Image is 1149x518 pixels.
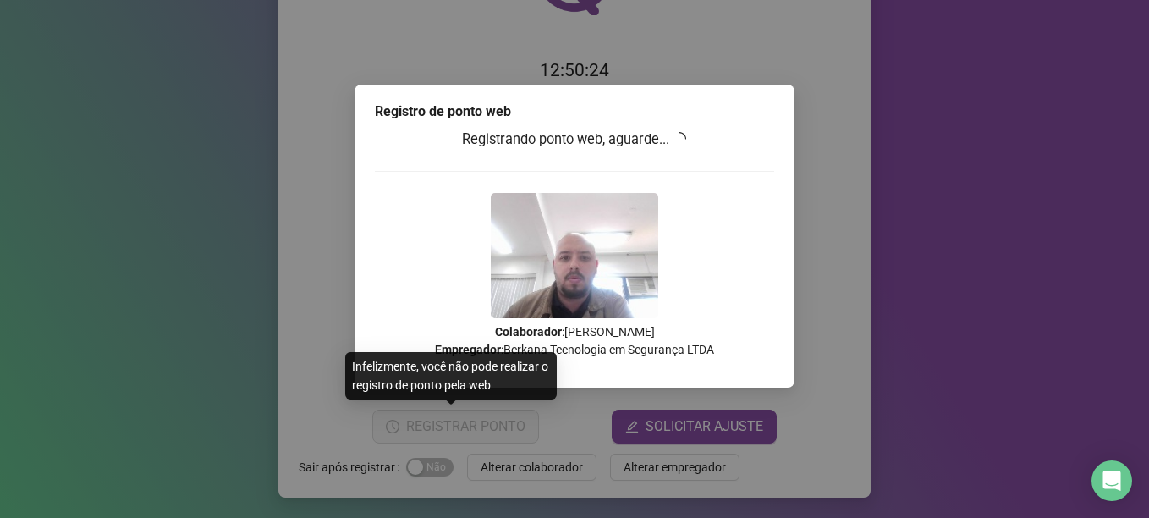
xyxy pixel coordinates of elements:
[375,323,774,359] p: : [PERSON_NAME] : Berkana Tecnologia em Segurança LTDA
[345,352,557,400] div: Infelizmente, você não pode realizar o registro de ponto pela web
[375,102,774,122] div: Registro de ponto web
[670,129,690,148] span: loading
[495,325,562,339] strong: Colaborador
[491,193,658,318] img: 2Q==
[375,129,774,151] h3: Registrando ponto web, aguarde...
[1091,460,1132,501] div: Open Intercom Messenger
[435,343,501,356] strong: Empregador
